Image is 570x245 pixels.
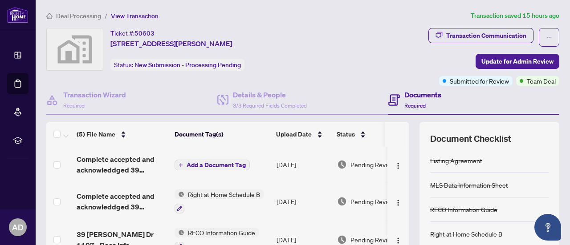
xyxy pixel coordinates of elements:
[187,162,246,168] span: Add a Document Tag
[77,191,167,212] span: Complete accepted and acknowleddged 39 [PERSON_NAME] 1107.pdf
[110,59,244,71] div: Status:
[47,28,103,70] img: svg%3e
[77,154,167,175] span: Complete accepted and acknowleddged 39 [PERSON_NAME] 1107.pdf
[184,228,259,237] span: RECO Information Guide
[333,122,409,147] th: Status
[404,102,426,109] span: Required
[175,160,250,170] button: Add a Document Tag
[63,102,85,109] span: Required
[337,235,347,245] img: Document Status
[428,28,533,43] button: Transaction Communication
[404,89,441,100] h4: Documents
[175,228,184,237] img: Status Icon
[73,122,171,147] th: (5) File Name
[430,180,508,190] div: MLS Data Information Sheet
[63,89,126,100] h4: Transaction Wizard
[7,7,28,23] img: logo
[430,205,497,214] div: RECO Information Guide
[46,13,53,19] span: home
[233,102,307,109] span: 3/3 Required Fields Completed
[546,34,552,40] span: ellipsis
[391,157,405,172] button: Logo
[337,129,355,139] span: Status
[134,61,241,69] span: New Submission - Processing Pending
[391,194,405,209] button: Logo
[350,160,395,169] span: Pending Review
[111,12,159,20] span: View Transaction
[430,229,502,239] div: Right at Home Schedule B
[110,38,232,49] span: [STREET_ADDRESS][PERSON_NAME]
[527,76,556,86] span: Team Deal
[450,76,509,86] span: Submitted for Review
[184,189,264,199] span: Right at Home Schedule B
[430,133,511,145] span: Document Checklist
[481,54,554,68] span: Update for Admin Review
[395,162,402,169] img: Logo
[395,237,402,244] img: Logo
[471,11,559,21] article: Transaction saved 15 hours ago
[350,197,395,206] span: Pending Review
[273,182,334,221] td: [DATE]
[134,29,155,37] span: 50603
[56,12,101,20] span: Deal Processing
[273,122,333,147] th: Upload Date
[233,89,307,100] h4: Details & People
[534,214,561,241] button: Open asap
[179,163,183,167] span: plus
[350,235,395,245] span: Pending Review
[105,11,107,21] li: /
[276,129,312,139] span: Upload Date
[337,160,347,169] img: Document Status
[77,129,115,139] span: (5) File Name
[175,159,250,171] button: Add a Document Tag
[175,189,184,199] img: Status Icon
[12,221,24,233] span: AD
[110,28,155,38] div: Ticket #:
[171,122,273,147] th: Document Tag(s)
[395,199,402,206] img: Logo
[175,189,264,213] button: Status IconRight at Home Schedule B
[476,54,559,69] button: Update for Admin Review
[430,156,482,165] div: Listing Agreement
[273,147,334,182] td: [DATE]
[446,28,526,43] div: Transaction Communication
[337,197,347,206] img: Document Status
